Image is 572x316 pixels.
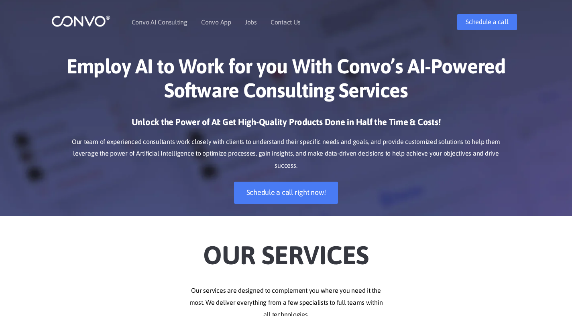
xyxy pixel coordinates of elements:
h2: Our Services [63,228,509,273]
h3: Unlock the Power of AI: Get High-Quality Products Done in Half the Time & Costs! [63,116,509,134]
a: Contact Us [271,19,301,25]
p: Our team of experienced consultants work closely with clients to understand their specific needs ... [63,136,509,172]
h1: Employ AI to Work for you With Convo’s AI-Powered Software Consulting Services [63,54,509,108]
a: Schedule a call right now! [234,182,338,204]
a: Schedule a call [457,14,517,30]
a: Convo AI Consulting [132,19,187,25]
img: logo_1.png [51,15,110,27]
a: Jobs [245,19,257,25]
a: Convo App [201,19,231,25]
